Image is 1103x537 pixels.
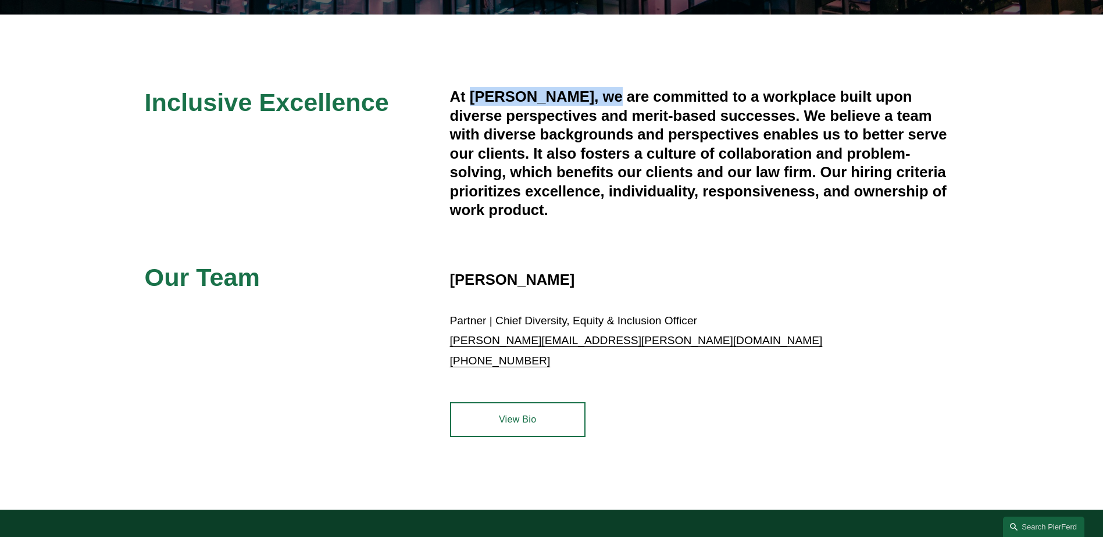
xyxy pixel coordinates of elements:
[450,87,959,219] h4: At [PERSON_NAME], we are committed to a workplace built upon diverse perspectives and merit-based...
[450,311,959,371] p: Partner | Chief Diversity, Equity & Inclusion Officer
[1003,517,1084,537] a: Search this site
[145,88,389,116] span: Inclusive Excellence
[145,263,260,291] span: Our Team
[450,270,755,289] h4: [PERSON_NAME]
[450,334,823,346] a: [PERSON_NAME][EMAIL_ADDRESS][PERSON_NAME][DOMAIN_NAME]
[450,355,551,367] a: [PHONE_NUMBER]
[450,402,586,437] a: View Bio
